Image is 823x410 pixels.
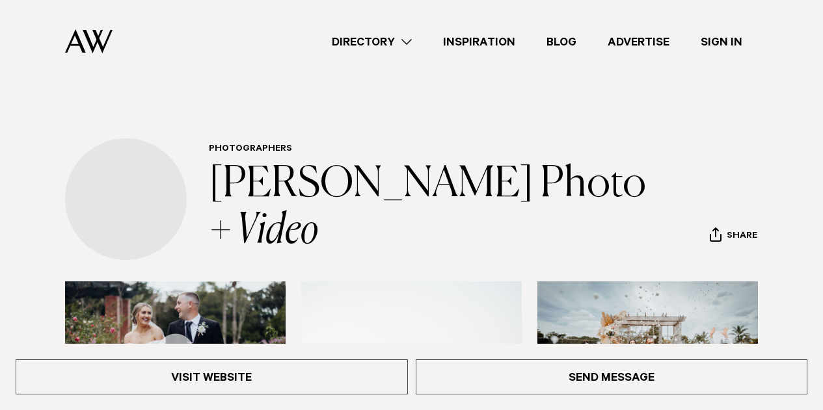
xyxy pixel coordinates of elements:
[16,359,408,394] a: Visit Website
[685,33,758,51] a: Sign In
[65,29,113,53] img: Auckland Weddings Logo
[209,164,653,252] a: [PERSON_NAME] Photo + Video
[416,359,808,394] a: Send Message
[316,33,427,51] a: Directory
[531,33,592,51] a: Blog
[427,33,531,51] a: Inspiration
[727,231,757,243] span: Share
[592,33,685,51] a: Advertise
[209,144,292,155] a: Photographers
[709,227,758,246] button: Share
